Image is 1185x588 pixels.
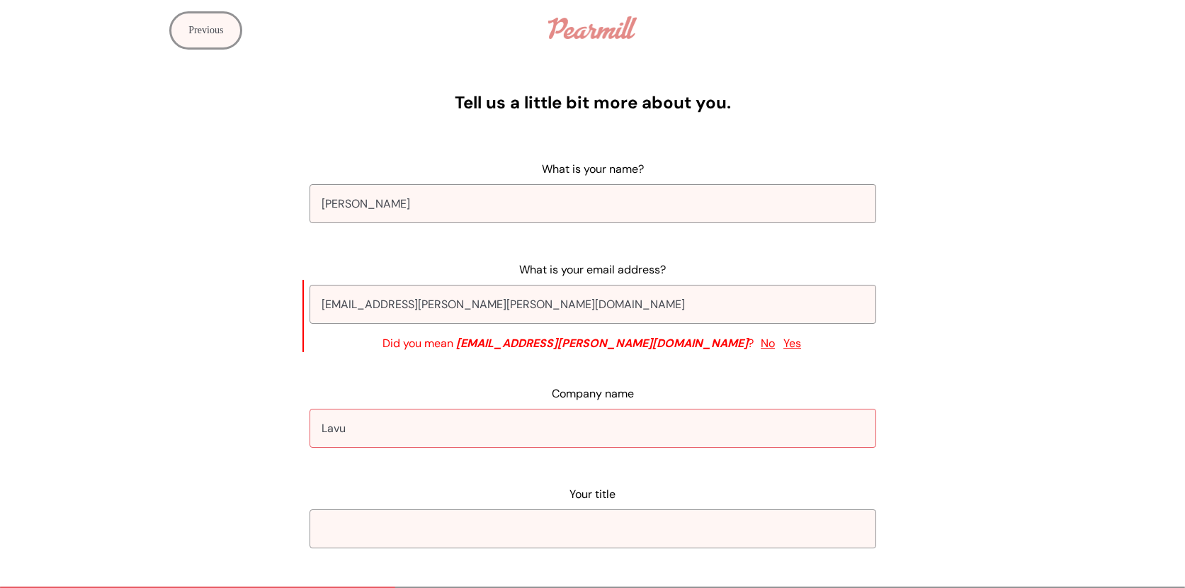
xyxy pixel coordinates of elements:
[382,336,754,351] span: Did you mean ?
[169,11,242,50] button: Previous
[552,386,634,401] p: Company name
[569,487,616,502] p: Your title
[759,334,776,352] button: No
[541,9,644,46] a: Logo
[548,16,637,39] img: Logo
[782,334,803,352] button: Yes
[542,162,644,176] p: What is your name?
[455,91,731,113] h2: Tell us a little bit more about you.
[456,336,748,351] i: [EMAIL_ADDRESS][PERSON_NAME][DOMAIN_NAME]
[519,262,666,277] p: What is your email address?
